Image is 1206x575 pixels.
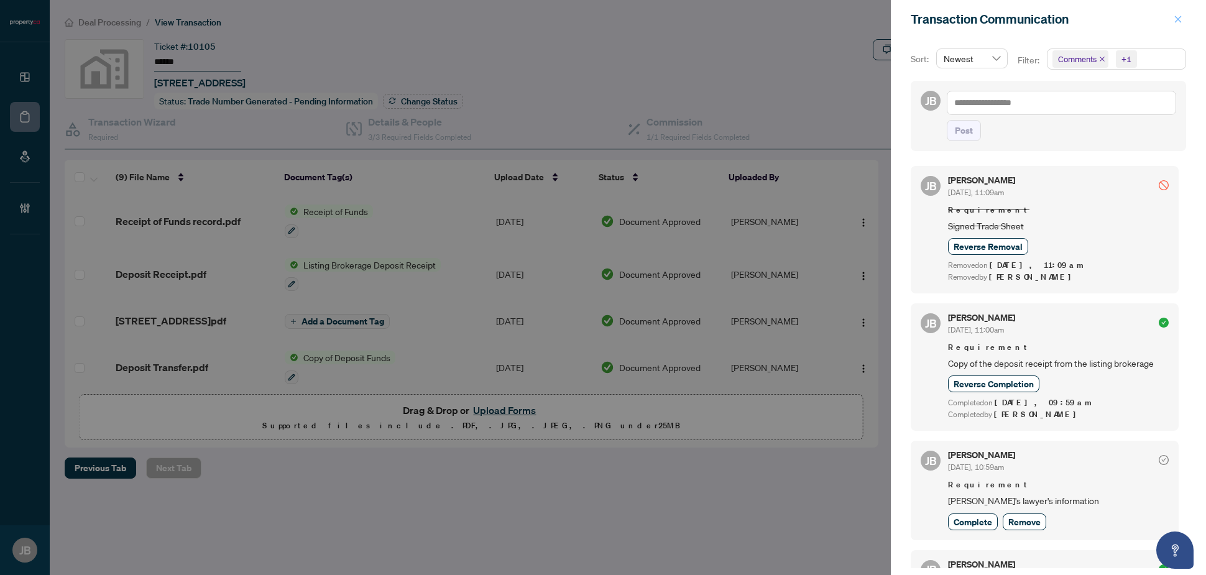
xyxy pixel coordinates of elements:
[925,177,937,195] span: JB
[1156,531,1194,569] button: Open asap
[1159,180,1169,190] span: stop
[948,462,1004,472] span: [DATE], 10:59am
[925,315,937,332] span: JB
[948,260,1169,272] div: Removed on
[948,219,1169,233] span: Signed Trade Sheet
[944,49,1000,68] span: Newest
[948,451,1015,459] h5: [PERSON_NAME]
[994,409,1083,420] span: [PERSON_NAME]
[1159,318,1169,328] span: check-circle
[911,10,1170,29] div: Transaction Communication
[1121,53,1131,65] div: +1
[948,238,1028,255] button: Reverse Removal
[1018,53,1041,67] p: Filter:
[948,325,1004,334] span: [DATE], 11:00am
[1003,513,1046,530] button: Remove
[925,92,937,109] span: JB
[948,479,1169,491] span: Requirement
[1058,53,1097,65] span: Comments
[1159,564,1169,574] span: check-circle
[1159,455,1169,465] span: check-circle
[948,176,1015,185] h5: [PERSON_NAME]
[989,272,1078,282] span: [PERSON_NAME]
[948,513,998,530] button: Complete
[1052,50,1108,68] span: Comments
[948,560,1015,569] h5: [PERSON_NAME]
[1008,515,1041,528] span: Remove
[948,375,1039,392] button: Reverse Completion
[948,397,1169,409] div: Completed on
[1099,56,1105,62] span: close
[948,272,1169,283] div: Removed by
[990,260,1085,270] span: [DATE], 11:09am
[995,397,1093,408] span: [DATE], 09:59am
[947,120,981,141] button: Post
[925,452,937,469] span: JB
[1174,15,1182,24] span: close
[911,52,931,66] p: Sort:
[948,341,1169,354] span: Requirement
[948,204,1169,216] span: Requirement
[954,240,1023,253] span: Reverse Removal
[954,515,992,528] span: Complete
[948,188,1004,197] span: [DATE], 11:09am
[948,409,1169,421] div: Completed by
[948,313,1015,322] h5: [PERSON_NAME]
[948,494,1169,508] span: [PERSON_NAME]'s lawyer's information
[948,356,1169,370] span: Copy of the deposit receipt from the listing brokerage
[954,377,1034,390] span: Reverse Completion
